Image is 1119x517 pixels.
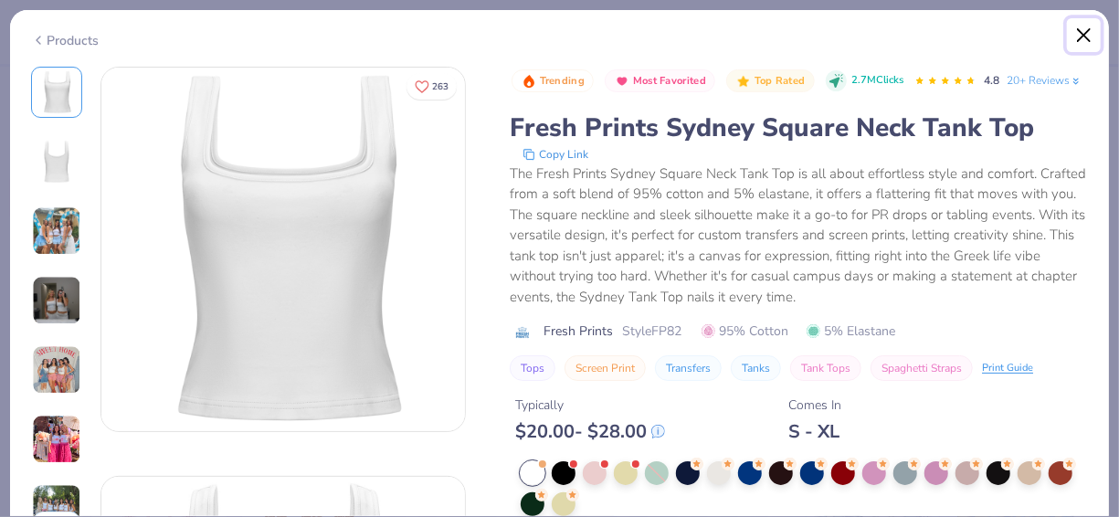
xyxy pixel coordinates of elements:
div: $ 20.00 - $ 28.00 [515,420,665,443]
a: 20+ Reviews [1007,72,1082,89]
img: User generated content [32,415,81,464]
button: Tank Tops [790,355,861,381]
span: Fresh Prints [544,322,613,341]
span: 95% Cotton [702,322,788,341]
button: Like [406,73,457,100]
button: Badge Button [726,69,814,93]
img: Trending sort [522,74,536,89]
img: Front [101,68,465,431]
span: 263 [432,82,449,91]
img: User generated content [32,276,81,325]
img: Most Favorited sort [615,74,629,89]
div: Print Guide [982,361,1033,376]
button: Tops [510,355,555,381]
img: Back [35,140,79,184]
span: 4.8 [984,73,999,88]
span: Style FP82 [622,322,681,341]
img: Front [35,70,79,114]
span: Top Rated [755,76,806,86]
img: brand logo [510,325,534,340]
div: Fresh Prints Sydney Square Neck Tank Top [510,111,1088,145]
button: Close [1067,18,1102,53]
span: 5% Elastane [807,322,895,341]
div: S - XL [788,420,841,443]
div: The Fresh Prints Sydney Square Neck Tank Top is all about effortless style and comfort. Crafted f... [510,164,1088,308]
span: 2.7M Clicks [851,73,903,89]
button: Badge Button [605,69,715,93]
img: Top Rated sort [736,74,751,89]
div: Typically [515,396,665,415]
div: Comes In [788,396,841,415]
div: 4.8 Stars [914,67,976,96]
span: Most Favorited [633,76,706,86]
button: Screen Print [565,355,646,381]
button: Spaghetti Straps [871,355,973,381]
span: Trending [540,76,585,86]
button: Transfers [655,355,722,381]
button: Badge Button [512,69,594,93]
button: Tanks [731,355,781,381]
button: copy to clipboard [517,145,594,164]
img: User generated content [32,206,81,256]
div: Products [31,31,100,50]
img: User generated content [32,345,81,395]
